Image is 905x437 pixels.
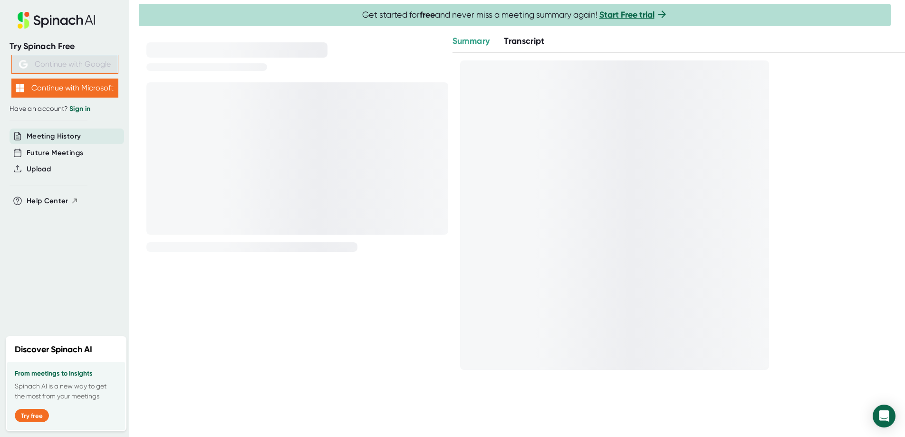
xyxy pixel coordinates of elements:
img: Aehbyd4JwY73AAAAAElFTkSuQmCC [19,60,28,69]
p: Spinach AI is a new way to get the most from your meetings [15,381,117,401]
a: Sign in [69,105,90,113]
button: Meeting History [27,131,81,142]
button: Continue with Microsoft [11,79,118,98]
div: Have an account? [10,105,120,113]
span: Get started for and never miss a meeting summary again! [362,10,668,20]
h2: Discover Spinach AI [15,343,92,356]
button: Try free [15,409,49,422]
h3: From meetings to insights [15,370,117,377]
button: Future Meetings [27,148,83,159]
button: Summary [452,35,490,48]
div: Try Spinach Free [10,41,120,52]
div: Open Intercom Messenger [873,405,895,427]
span: Transcript [504,36,545,46]
button: Transcript [504,35,545,48]
a: Start Free trial [599,10,655,20]
button: Continue with Google [11,55,118,74]
span: Summary [452,36,490,46]
span: Help Center [27,196,68,207]
b: free [420,10,435,20]
button: Upload [27,164,51,175]
button: Help Center [27,196,78,207]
